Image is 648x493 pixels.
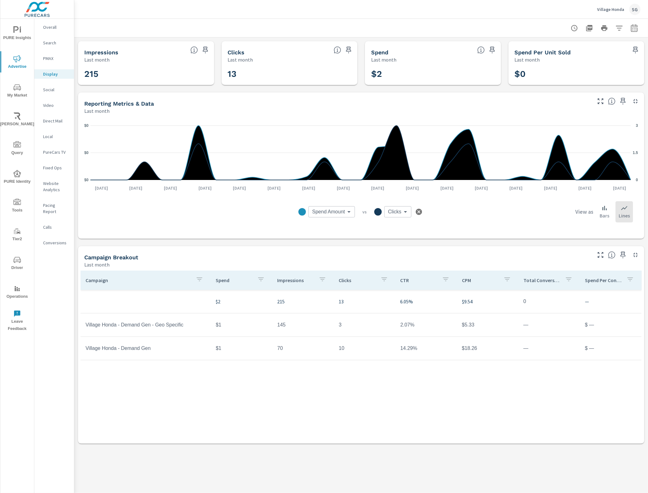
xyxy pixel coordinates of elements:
[160,185,181,191] p: [DATE]
[631,250,641,260] button: Minimize Widget
[43,202,69,215] p: Pacing Report
[367,185,389,191] p: [DATE]
[457,317,518,333] td: $5.33
[609,185,631,191] p: [DATE]
[2,112,32,128] span: [PERSON_NAME]
[211,341,272,356] td: $1
[598,22,611,34] button: Print Report
[477,46,485,54] span: The amount of money spent on advertising during the period.
[339,298,390,305] p: 13
[515,56,540,63] p: Last month
[585,298,636,305] p: —
[515,69,638,79] h3: $0
[371,49,388,56] h5: Spend
[228,49,245,56] h5: Clicks
[211,317,272,333] td: $1
[518,317,580,333] td: —
[462,298,513,305] p: $9.54
[84,254,138,261] h5: Campaign Breakout
[43,224,69,230] p: Calls
[43,24,69,30] p: Overall
[487,45,497,55] span: Save this to your personalized report
[125,185,147,191] p: [DATE]
[34,85,74,94] div: Social
[462,277,498,283] p: CPM
[34,54,74,63] div: PMAX
[618,96,628,106] span: Save this to your personalized report
[596,250,606,260] button: Make Fullscreen
[371,69,495,79] h3: $2
[334,317,395,333] td: 3
[34,201,74,216] div: Pacing Report
[84,151,89,155] text: $0
[2,55,32,70] span: Advertise
[400,298,452,305] p: 6.05%
[583,22,596,34] button: "Export Report to PDF"
[608,251,616,259] span: This is a summary of Display performance results by campaign. Each column can be sorted.
[43,87,69,93] p: Social
[384,206,411,217] div: Clicks
[312,209,345,215] span: Spend Amount
[228,56,253,63] p: Last month
[613,22,626,34] button: Apply Filters
[2,256,32,271] span: Driver
[277,277,314,283] p: Impressions
[308,206,355,217] div: Spend Amount
[575,209,593,215] h6: View as
[84,69,208,79] h3: 215
[229,185,251,191] p: [DATE]
[298,185,320,191] p: [DATE]
[436,185,458,191] p: [DATE]
[2,199,32,214] span: Tools
[43,102,69,108] p: Video
[84,100,154,107] h5: Reporting Metrics & Data
[400,277,437,283] p: CTR
[2,285,32,300] span: Operations
[84,56,110,63] p: Last month
[540,185,562,191] p: [DATE]
[388,209,401,215] span: Clicks
[34,163,74,172] div: Fixed Ops
[43,40,69,46] p: Search
[190,46,198,54] span: The number of times an ad was shown on your behalf.
[2,227,32,243] span: Tier2
[580,317,641,333] td: $ —
[43,149,69,155] p: PureCars TV
[0,19,34,335] div: nav menu
[629,4,641,15] div: SG
[597,7,624,12] p: Village Honda
[34,116,74,126] div: Direct Mail
[84,49,118,56] h5: Impressions
[395,317,457,333] td: 2.07%
[636,123,638,128] text: 3
[580,341,641,356] td: $ —
[34,101,74,110] div: Video
[2,141,32,157] span: Query
[200,45,210,55] span: Save this to your personalized report
[618,250,628,260] span: Save this to your personalized report
[344,45,354,55] span: Save this to your personalized report
[518,341,580,356] td: —
[86,277,191,283] p: Campaign
[272,317,334,333] td: 145
[608,97,616,105] span: Understand Display data over time and see how metrics compare to each other.
[34,22,74,32] div: Overall
[43,118,69,124] p: Direct Mail
[628,22,641,34] button: Select Date Range
[2,170,32,185] span: PURE Identity
[619,212,630,219] p: Lines
[81,317,211,333] td: Village Honda - Demand Gen - Geo Specific
[34,238,74,247] div: Conversions
[332,185,354,191] p: [DATE]
[470,185,492,191] p: [DATE]
[631,96,641,106] button: Minimize Widget
[34,179,74,194] div: Website Analytics
[401,185,423,191] p: [DATE]
[216,277,252,283] p: Spend
[371,56,396,63] p: Last month
[84,123,89,128] text: $0
[631,45,641,55] span: Save this to your personalized report
[263,185,285,191] p: [DATE]
[34,69,74,79] div: Display
[34,222,74,232] div: Calls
